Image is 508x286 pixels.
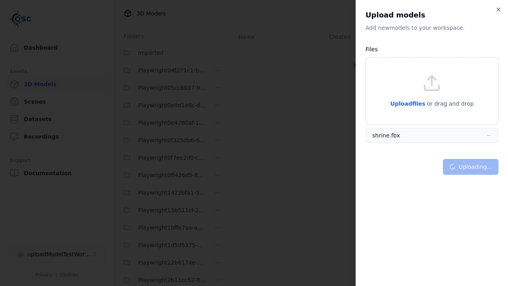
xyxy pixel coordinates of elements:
h2: Upload models [366,10,498,21]
label: Files [366,46,378,52]
span: Upload files [390,100,425,107]
p: Add new model s to your workspace. [366,24,498,32]
div: shrine.fbx [372,131,400,139]
p: or drag and drop [425,99,474,108]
